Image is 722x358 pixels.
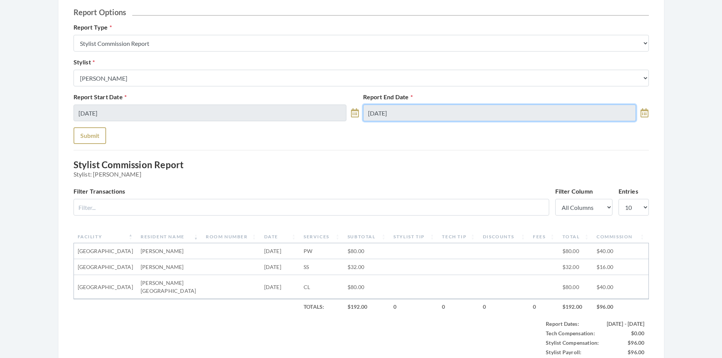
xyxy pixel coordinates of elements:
td: 0 [479,299,529,314]
td: CL [300,275,344,299]
th: Resident Name: activate to sort column ascending [137,230,202,243]
td: $32.00 [344,259,390,275]
button: Submit [74,127,106,144]
td: Report Dates: [542,319,603,328]
td: SS [300,259,344,275]
a: toggle [641,105,648,121]
th: Room Number: activate to sort column ascending [202,230,260,243]
td: $192.00 [559,299,593,314]
th: Stylist Tip: activate to sort column ascending [390,230,438,243]
td: $96.00 [603,338,648,347]
td: [PERSON_NAME] [137,259,202,275]
strong: Totals: [304,303,324,310]
td: $192.00 [344,299,390,314]
td: $16.00 [593,259,648,275]
td: [PERSON_NAME][GEOGRAPHIC_DATA] [137,275,202,299]
label: Entries [619,187,638,196]
td: 0 [438,299,479,314]
th: Total: activate to sort column ascending [559,230,593,243]
label: Filter Transactions [74,187,125,196]
th: Discounts: activate to sort column ascending [479,230,529,243]
td: $80.00 [559,243,593,259]
td: $96.00 [603,347,648,357]
label: Filter Column [555,187,593,196]
td: [DATE] [260,275,300,299]
label: Report End Date [363,92,413,102]
td: [GEOGRAPHIC_DATA] [74,259,137,275]
th: Subtotal: activate to sort column ascending [344,230,390,243]
td: $0.00 [603,328,648,338]
td: Stylist Payroll: [542,347,603,357]
input: Select Date [363,105,636,121]
a: toggle [351,105,359,121]
span: Stylist: [PERSON_NAME] [74,170,649,178]
td: [DATE] - [DATE] [603,319,648,328]
th: Services: activate to sort column ascending [300,230,344,243]
td: $80.00 [559,275,593,299]
label: Report Start Date [74,92,127,102]
td: $40.00 [593,275,648,299]
td: 0 [390,299,438,314]
th: Tech Tip: activate to sort column ascending [438,230,479,243]
th: Commission: activate to sort column ascending [593,230,648,243]
h2: Report Options [74,8,649,17]
h3: Stylist Commission Report [74,159,649,178]
td: $40.00 [593,243,648,259]
td: [GEOGRAPHIC_DATA] [74,243,137,259]
label: Stylist [74,58,95,67]
input: Filter... [74,199,549,216]
td: Stylist Compensation: [542,338,603,347]
th: Date: activate to sort column ascending [260,230,300,243]
td: [DATE] [260,259,300,275]
input: Select Date [74,105,347,121]
td: $80.00 [344,275,390,299]
th: Facility: activate to sort column descending [74,230,137,243]
td: $96.00 [593,299,648,314]
td: $32.00 [559,259,593,275]
label: Report Type [74,23,112,32]
td: Tech Compensation: [542,328,603,338]
th: Fees: activate to sort column ascending [529,230,558,243]
td: [GEOGRAPHIC_DATA] [74,275,137,299]
td: [DATE] [260,243,300,259]
td: PW [300,243,344,259]
td: $80.00 [344,243,390,259]
td: 0 [529,299,558,314]
td: [PERSON_NAME] [137,243,202,259]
